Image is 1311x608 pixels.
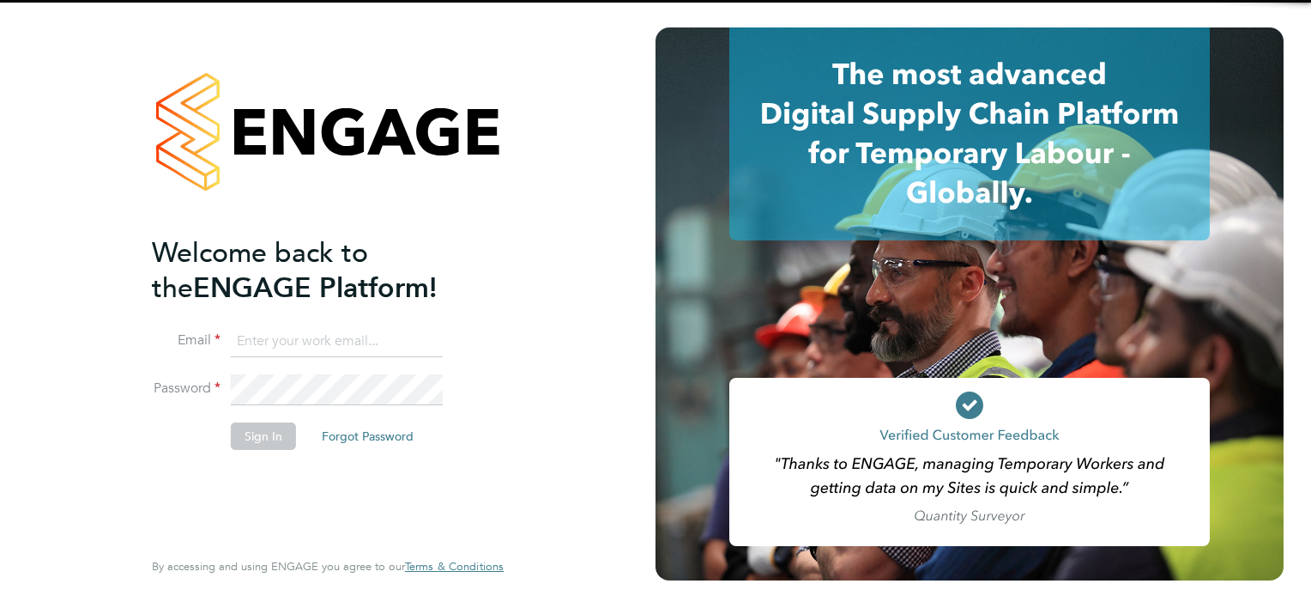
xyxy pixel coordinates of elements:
[152,380,221,398] label: Password
[231,423,296,450] button: Sign In
[152,331,221,350] label: Email
[152,236,368,305] span: Welcome back to the
[405,560,504,574] a: Terms & Conditions
[152,559,504,574] span: By accessing and using ENGAGE you agree to our
[308,423,427,450] button: Forgot Password
[152,235,486,306] h2: ENGAGE Platform!
[231,326,443,357] input: Enter your work email...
